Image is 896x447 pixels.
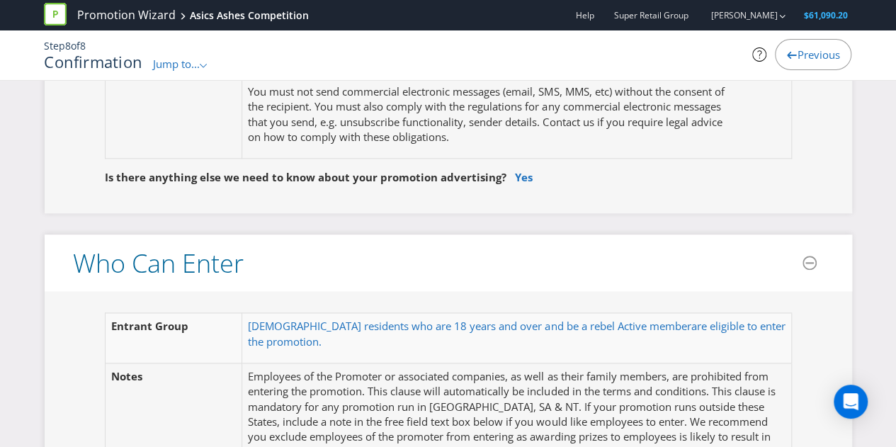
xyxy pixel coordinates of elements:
h1: Confirmation [44,53,142,70]
span: 8 [65,39,71,52]
span: Super Retail Group [613,9,688,21]
span: $61,090.20 [803,9,847,21]
a: Yes [515,170,533,184]
span: Entrant Group [111,319,188,333]
a: Promotion Wizard [77,7,176,23]
div: Open Intercom Messenger [834,385,868,419]
span: Is there anything else we need to know about your promotion advertising? [105,170,506,184]
a: [PERSON_NAME] [696,9,777,21]
a: Help [575,9,594,21]
span: of [71,39,80,52]
div: Asics Ashes Competition [190,9,309,23]
p: You must not send commercial electronic messages (email, SMS, MMS, etc) without the consent of th... [248,84,734,145]
h3: Who Can Enter [73,249,244,278]
span: Jump to... [153,57,200,71]
span: 8 [80,39,86,52]
span: Previous [797,47,839,62]
span: are eligible to enter the promotion. [248,319,785,348]
span: Step [44,39,65,52]
span: [DEMOGRAPHIC_DATA] residents who are 18 years and over and be a rebel Active member [248,319,691,333]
